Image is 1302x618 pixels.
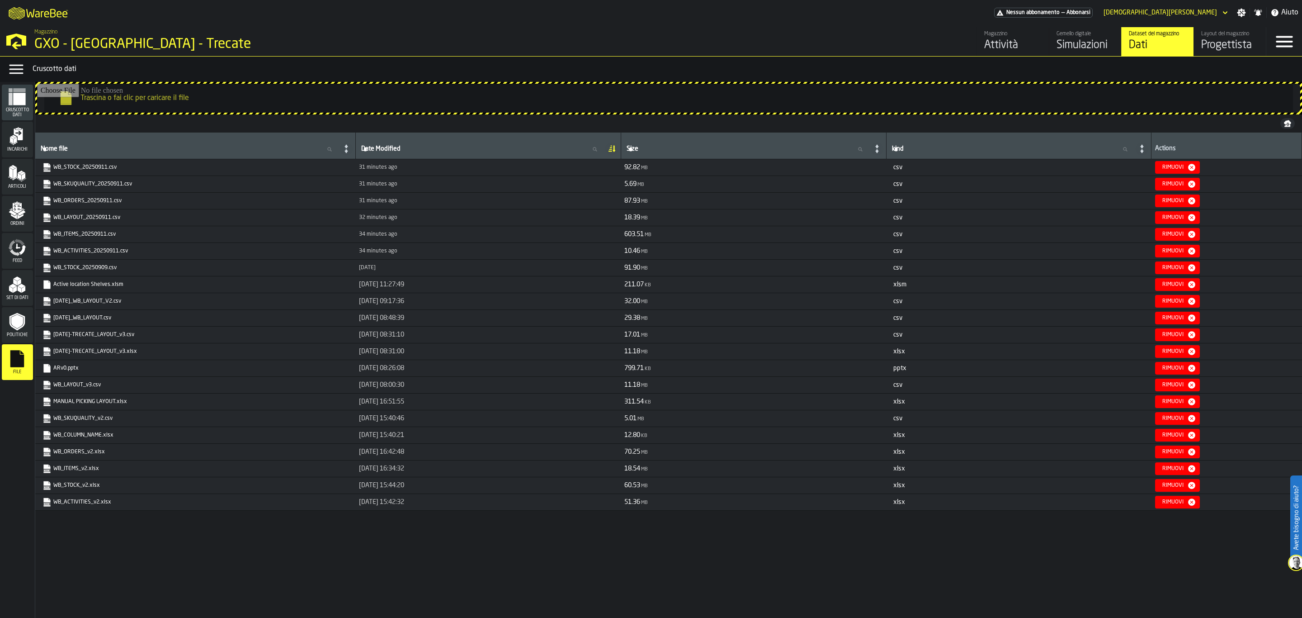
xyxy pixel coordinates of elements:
div: Updated: 11/09/2025, 16:26:34 Created: 11/09/2025, 16:26:34 [359,198,617,204]
button: button-Rimuovi [1155,462,1200,475]
li: menu Cruscotto dati [2,85,33,121]
span: WB_ACTIVITIES_20250911.csv [41,245,350,257]
span: WB_ITEMS_v2.xlsx [41,462,350,475]
button: button-Rimuovi [1155,261,1200,274]
span: Feed [2,258,33,263]
div: Attività [984,38,1042,52]
span: Magazzino [34,29,57,35]
span: MB [641,383,648,388]
span: 91.90 [624,265,640,271]
li: menu Politiche [2,307,33,343]
div: Progettista [1201,38,1259,52]
a: link-to-https://s3.eu-west-1.amazonaws.com/drive.app.warebee.com/7274009e-5361-4e21-8e36-7045ee84... [42,447,346,456]
a: link-to-https://s3.eu-west-1.amazonaws.com/drive.app.warebee.com/7274009e-5361-4e21-8e36-7045ee84... [42,263,346,272]
span: xlsx [893,482,905,489]
span: 92.82 [624,164,640,171]
div: Rimuovi [1159,449,1187,455]
button: button-Rimuovi [1155,178,1200,190]
span: MB [637,417,644,422]
button: button-Rimuovi [1155,295,1200,308]
span: WB_ITEMS_20250911.csv [41,228,350,241]
a: link-to-/wh/i/7274009e-5361-4e21-8e36-7045ee840609/designer [1193,27,1266,56]
div: Simulazioni [1057,38,1114,52]
a: link-to-https://s3.eu-west-1.amazonaws.com/drive.app.warebee.com/7274009e-5361-4e21-8e36-7045ee84... [42,330,346,339]
span: xlsm [893,281,906,288]
li: menu Incarichi [2,122,33,158]
a: link-to-https://s3.eu-west-1.amazonaws.com/drive.app.warebee.com/7274009e-5361-4e21-8e36-7045ee84... [42,230,346,239]
div: Magazzino [984,31,1042,37]
a: link-to-https://s3.eu-west-1.amazonaws.com/drive.app.warebee.com/7274009e-5361-4e21-8e36-7045ee84... [42,163,346,172]
div: Gemello digitale [1057,31,1114,37]
span: xlsx [893,432,905,438]
span: Articoli [2,184,33,189]
div: Rimuovi [1159,281,1187,288]
span: [DATE] 08:31:10 [359,331,404,338]
span: csv [893,298,902,304]
span: MB [641,484,648,489]
span: Cruscotto dati [2,108,33,118]
a: link-to-https://s3.eu-west-1.amazonaws.com/drive.app.warebee.com/7274009e-5361-4e21-8e36-7045ee84... [42,213,346,222]
button: button-Rimuovi [1155,211,1200,224]
li: menu Articoli [2,159,33,195]
a: link-to-https://s3.eu-west-1.amazonaws.com/drive.app.warebee.com/7274009e-5361-4e21-8e36-7045ee84... [42,196,346,205]
span: 2025-08-05-TRECATE_LAYOUT_v3.csv [41,328,350,341]
input: label [39,143,339,155]
a: link-to-https://s3.eu-west-1.amazonaws.com/drive.app.warebee.com/7274009e-5361-4e21-8e36-7045ee84... [42,314,346,323]
span: [DATE] 16:42:48 [359,448,404,456]
span: MB [641,333,648,338]
span: csv [893,198,902,204]
span: [DATE] 08:26:08 [359,365,404,372]
div: DropdownMenuValue-Matteo Cultrera [1100,7,1230,18]
span: MB [637,182,644,187]
span: xlsx [893,499,905,505]
span: [DATE] 09:17:36 [359,298,404,305]
span: MB [641,450,648,455]
div: Rimuovi [1159,382,1187,388]
span: Ordini [2,221,33,226]
a: link-to-https://s3.eu-west-1.amazonaws.com/drive.app.warebee.com/7274009e-5361-4e21-8e36-7045ee84... [42,247,346,256]
span: 12.80 [624,432,640,438]
li: menu File [2,344,33,380]
button: button-Rimuovi [1155,429,1200,442]
button: button-Rimuovi [1155,161,1200,174]
span: csv [893,315,902,321]
span: KB [645,283,651,288]
span: pptx [893,365,906,371]
span: [DATE] 15:44:20 [359,482,404,489]
a: link-to-/wh/i/7274009e-5361-4e21-8e36-7045ee840609/data [1121,27,1193,56]
a: link-to-/wh/i/7274009e-5361-4e21-8e36-7045ee840609/feed/ [976,27,1049,56]
a: link-to-https://s3.eu-west-1.amazonaws.com/drive.app.warebee.com/7274009e-5361-4e21-8e36-7045ee84... [42,498,346,507]
button: button- [1280,118,1295,129]
label: button-toggle-Impostazioni [1233,8,1250,17]
span: 2025-08-05_WB_LAYOUT_V2.csv [41,295,350,308]
button: button-Rimuovi [1155,328,1200,341]
span: 18.54 [624,466,640,472]
span: WB_STOCK_v2.xlsx [41,479,350,492]
span: Set di dati [2,295,33,300]
div: Cruscotto dati [33,64,1298,75]
span: [DATE] 15:40:46 [359,415,404,422]
a: link-to-https://s3.eu-west-1.amazonaws.com/drive.app.warebee.com/7274009e-5361-4e21-8e36-7045ee84... [42,380,346,390]
label: button-toggle-Menu [1266,27,1302,56]
span: 5.01 [624,415,637,422]
button: button-Rimuovi [1155,412,1200,425]
span: WB_SKUQUALITY_20250911.csv [41,178,350,190]
span: csv [893,248,902,254]
span: MANUAL PICKING LAYOUT.xlsx [41,395,350,408]
span: csv [893,332,902,338]
span: MB [641,199,648,204]
span: MB [641,266,648,271]
span: File [2,370,33,375]
a: link-to-https://s3.eu-west-1.amazonaws.com/drive.app.warebee.com/7274009e-5361-4e21-8e36-7045ee84... [42,347,346,356]
span: MB [641,350,648,355]
span: 60.53 [624,482,640,489]
span: [DATE] 16:34:32 [359,465,404,472]
span: [DATE] 15:42:32 [359,499,404,506]
div: Abbonamento al menu [994,8,1093,18]
div: Rimuovi [1159,164,1187,171]
span: WB_SKUQUALITY_v2.csv [41,412,350,425]
div: Rimuovi [1159,298,1187,304]
span: KB [645,400,651,405]
span: csv [893,382,902,388]
span: csv [893,265,902,271]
